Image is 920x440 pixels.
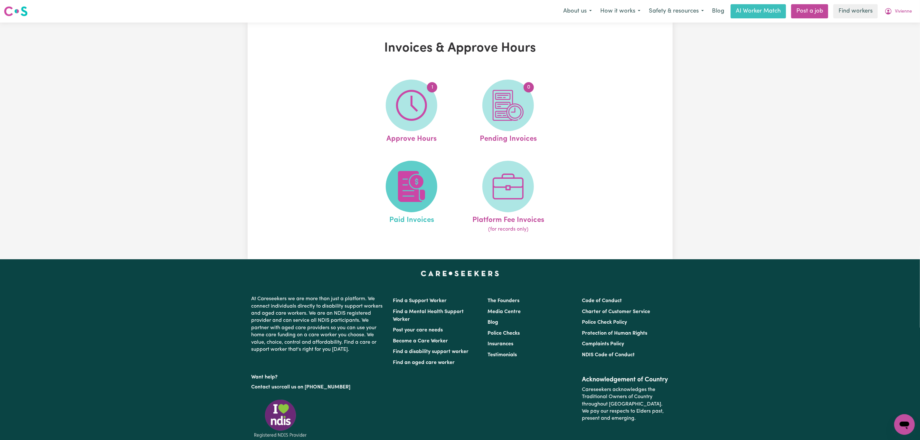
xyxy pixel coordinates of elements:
p: or [251,381,385,393]
a: Protection of Human Rights [582,331,647,336]
a: Find a Support Worker [393,298,447,303]
span: 1 [427,82,437,92]
a: Police Checks [488,331,520,336]
a: NDIS Code of Conduct [582,352,635,358]
span: Pending Invoices [480,131,537,145]
a: Complaints Policy [582,341,624,347]
span: Platform Fee Invoices [472,212,544,226]
a: Media Centre [488,309,521,314]
a: Blog [488,320,498,325]
a: Insurances [488,341,513,347]
button: Safety & resources [645,5,708,18]
a: Careseekers logo [4,4,28,19]
a: Find a disability support worker [393,349,469,354]
button: My Account [880,5,916,18]
button: About us [559,5,596,18]
button: How it works [596,5,645,18]
a: The Founders [488,298,519,303]
a: Find a Mental Health Support Worker [393,309,464,322]
h2: Acknowledgement of Country [582,376,669,384]
p: Want help? [251,371,385,381]
a: Post a job [791,4,828,18]
a: Contact us [251,385,277,390]
a: Find an aged care worker [393,360,455,365]
a: Post your care needs [393,328,443,333]
span: Approve Hours [386,131,437,145]
a: Testimonials [488,352,517,358]
a: Paid Invoices [365,161,458,234]
p: Careseekers acknowledges the Traditional Owners of Country throughout [GEOGRAPHIC_DATA]. We pay o... [582,384,669,425]
a: Become a Care Worker [393,339,448,344]
a: Careseekers home page [421,271,499,276]
a: Blog [708,4,728,18]
img: Careseekers logo [4,5,28,17]
span: Paid Invoices [389,212,434,226]
iframe: Button to launch messaging window, conversation in progress [894,414,915,435]
a: Code of Conduct [582,298,622,303]
img: Registered NDIS provider [251,398,309,439]
a: Platform Fee Invoices(for records only) [462,161,555,234]
a: Police Check Policy [582,320,627,325]
a: Approve Hours [365,80,458,145]
a: Pending Invoices [462,80,555,145]
a: Charter of Customer Service [582,309,650,314]
span: (for records only) [488,225,528,233]
p: At Careseekers we are more than just a platform. We connect individuals directly to disability su... [251,293,385,356]
a: Find workers [833,4,878,18]
a: call us on [PHONE_NUMBER] [282,385,351,390]
a: AI Worker Match [731,4,786,18]
span: Vivienne [895,8,912,15]
h1: Invoices & Approve Hours [322,41,598,56]
span: 0 [524,82,534,92]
